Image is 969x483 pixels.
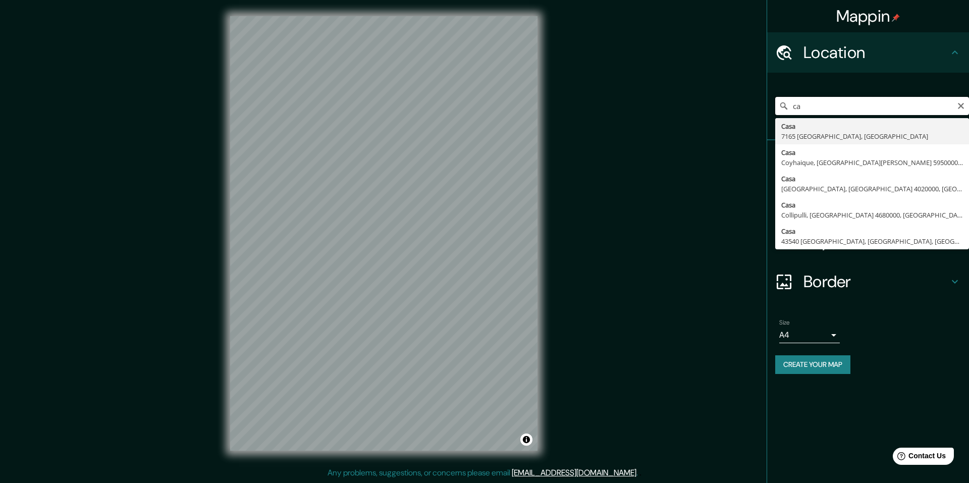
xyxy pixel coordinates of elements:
div: [GEOGRAPHIC_DATA], [GEOGRAPHIC_DATA] 4020000, [GEOGRAPHIC_DATA] [781,184,963,194]
div: Coyhaique, [GEOGRAPHIC_DATA][PERSON_NAME] 5950000, [GEOGRAPHIC_DATA] [781,157,963,168]
div: A4 [779,327,840,343]
button: Toggle attribution [520,434,532,446]
h4: Mappin [836,6,900,26]
div: 43540 [GEOGRAPHIC_DATA], [GEOGRAPHIC_DATA], [GEOGRAPHIC_DATA] [781,236,963,246]
input: Pick your city or area [775,97,969,115]
div: Pins [767,140,969,181]
iframe: Help widget launcher [879,444,958,472]
div: Collipulli, [GEOGRAPHIC_DATA] 4680000, [GEOGRAPHIC_DATA] [781,210,963,220]
div: . [639,467,641,479]
div: . [638,467,639,479]
img: pin-icon.png [892,14,900,22]
label: Size [779,318,790,327]
button: Clear [957,100,965,110]
h4: Location [803,42,949,63]
div: Border [767,261,969,302]
canvas: Map [230,16,537,451]
a: [EMAIL_ADDRESS][DOMAIN_NAME] [512,467,636,478]
h4: Border [803,272,949,292]
div: Layout [767,221,969,261]
div: Casa [781,147,963,157]
div: Location [767,32,969,73]
h4: Layout [803,231,949,251]
div: Casa [781,174,963,184]
div: Casa [781,226,963,236]
div: 7165 [GEOGRAPHIC_DATA], [GEOGRAPHIC_DATA] [781,131,963,141]
div: Casa [781,200,963,210]
div: Style [767,181,969,221]
button: Create your map [775,355,850,374]
div: Casa [781,121,963,131]
p: Any problems, suggestions, or concerns please email . [328,467,638,479]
